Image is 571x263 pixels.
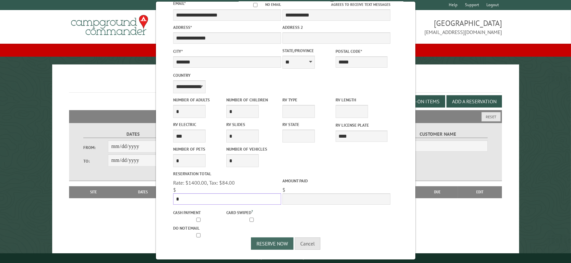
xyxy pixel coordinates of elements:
[251,209,253,213] a: ?
[251,237,293,250] button: Reserve Now
[173,72,281,78] label: Country
[245,2,281,7] label: No email
[173,97,225,103] label: Number of Adults
[226,121,278,128] label: RV Slides
[173,48,281,54] label: City
[226,97,278,103] label: Number of Children
[115,186,171,198] th: Dates
[458,186,502,198] th: Edit
[295,237,320,250] button: Cancel
[173,179,234,186] span: Rate: $1400.00, Tax: $84.00
[417,186,458,198] th: Due
[173,225,225,231] label: Do not email
[245,3,265,7] input: No email
[173,146,225,152] label: Number of Pets
[173,1,185,6] label: Email
[446,95,502,108] button: Add a Reservation
[173,171,281,177] label: Reservation Total
[83,158,108,164] label: To:
[173,210,225,216] label: Cash payment
[336,122,387,128] label: RV License Plate
[226,146,278,152] label: Number of Vehicles
[83,144,108,151] label: From:
[282,187,285,193] span: $
[336,97,387,103] label: RV Length
[83,131,183,138] label: Dates
[282,178,390,184] label: Amount paid
[282,121,334,128] label: RV State
[282,24,390,30] label: Address 2
[389,95,445,108] button: Edit Add-on Items
[282,48,334,54] label: State/Province
[388,131,488,138] label: Customer Name
[72,186,115,198] th: Site
[336,48,387,54] label: Postal Code
[173,187,176,193] span: $
[226,209,278,216] label: Card swiped
[69,110,502,122] h2: Filters
[173,121,225,128] label: RV Electric
[69,75,502,93] h1: Reservations
[282,97,334,103] label: RV Type
[249,256,322,260] small: © Campground Commander LLC. All rights reserved.
[482,112,501,121] button: Reset
[173,24,281,30] label: Address
[69,13,150,38] img: Campground Commander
